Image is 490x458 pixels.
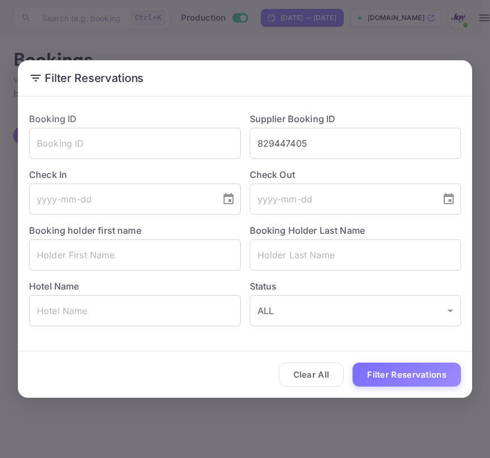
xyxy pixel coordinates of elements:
input: Holder First Name [29,239,241,271]
label: Booking Holder Last Name [250,225,365,236]
button: Choose date [437,188,460,210]
label: Booking holder first name [29,225,141,236]
button: Filter Reservations [353,363,461,387]
button: Choose date [217,188,240,210]
input: yyyy-mm-dd [29,184,213,215]
label: Supplier Booking ID [250,113,336,124]
input: Supplier Booking ID [250,128,462,159]
button: Clear All [279,363,344,387]
label: Booking ID [29,113,77,124]
label: Hotel Name [29,281,79,292]
input: Holder Last Name [250,239,462,271]
input: Hotel Name [29,295,241,326]
div: ALL [250,295,462,326]
label: Check In [29,168,241,181]
input: yyyy-mm-dd [250,184,434,215]
h2: Filter Reservations [18,60,472,96]
label: Check Out [250,168,462,181]
input: Booking ID [29,128,241,159]
label: Status [250,279,462,293]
